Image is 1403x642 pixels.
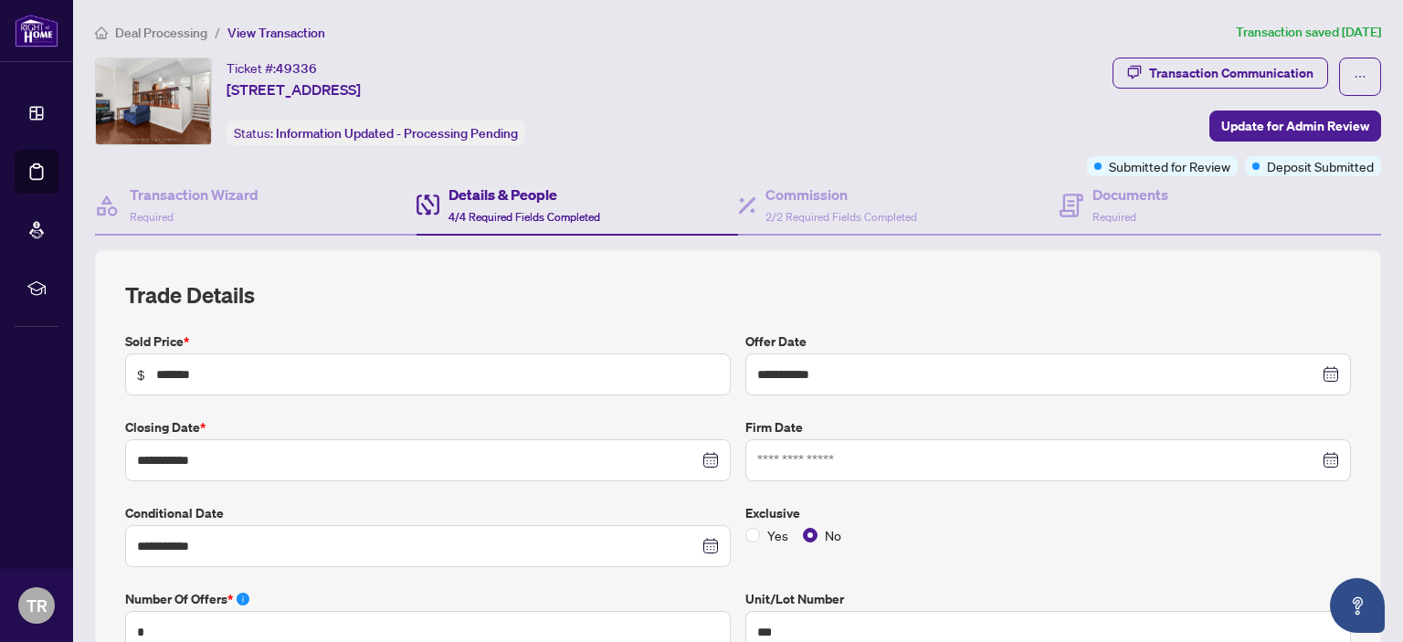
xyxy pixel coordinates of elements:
span: info-circle [237,593,249,605]
span: home [95,26,108,39]
span: [STREET_ADDRESS] [227,79,361,100]
span: No [818,525,849,545]
span: 4/4 Required Fields Completed [448,210,600,224]
label: Firm Date [745,417,1351,437]
span: Update for Admin Review [1221,111,1369,141]
div: Ticket #: [227,58,317,79]
label: Sold Price [125,332,731,352]
span: 2/2 Required Fields Completed [765,210,917,224]
h4: Documents [1092,184,1168,205]
label: Exclusive [745,503,1351,523]
li: / [215,22,220,43]
label: Offer Date [745,332,1351,352]
button: Update for Admin Review [1209,111,1381,142]
button: Transaction Communication [1113,58,1328,89]
span: View Transaction [227,25,325,41]
span: Required [130,210,174,224]
span: Yes [760,525,796,545]
img: IMG-W12181634_1.jpg [96,58,211,144]
span: Deal Processing [115,25,207,41]
span: ellipsis [1354,70,1366,83]
div: Status: [227,121,525,145]
h4: Details & People [448,184,600,205]
h4: Transaction Wizard [130,184,258,205]
span: $ [137,364,145,384]
div: Transaction Communication [1149,58,1313,88]
label: Conditional Date [125,503,731,523]
label: Unit/Lot Number [745,589,1351,609]
span: 49336 [276,60,317,77]
label: Closing Date [125,417,731,437]
article: Transaction saved [DATE] [1236,22,1381,43]
span: Deposit Submitted [1267,156,1374,176]
button: Open asap [1330,578,1385,633]
span: Information Updated - Processing Pending [276,125,518,142]
span: Submitted for Review [1109,156,1230,176]
span: Required [1092,210,1136,224]
label: Number of offers [125,589,731,609]
span: TR [26,593,47,618]
img: logo [15,14,58,47]
h2: Trade Details [125,280,1351,310]
h4: Commission [765,184,917,205]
